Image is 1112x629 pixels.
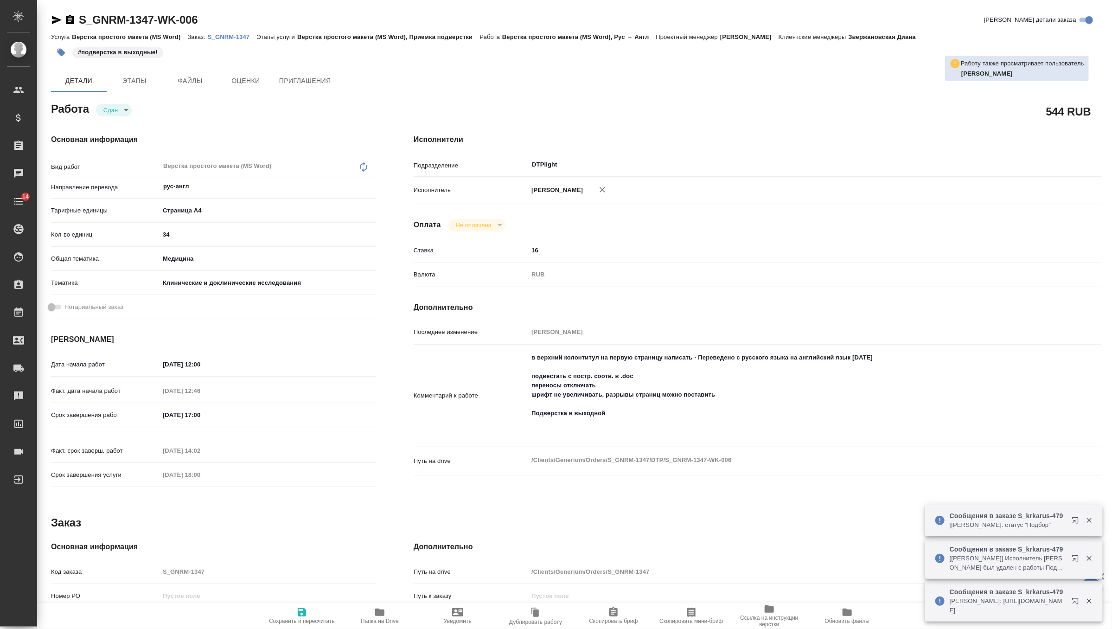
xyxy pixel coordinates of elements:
button: Открыть в новой вкладке [1066,592,1088,614]
p: Верстка простого макета (MS Word), Рус → Англ [502,33,656,40]
h4: Оплата [414,219,441,231]
p: Дата начала работ [51,360,160,369]
div: Страница А4 [160,203,377,218]
p: Кол-во единиц [51,230,160,239]
p: Проектный менеджер [656,33,720,40]
span: Детали [57,75,101,87]
span: Нотариальный заказ [64,302,123,312]
div: Медицина [160,251,377,267]
button: Скопировать ссылку для ЯМессенджера [51,14,62,26]
button: Скопировать мини-бриф [652,603,730,629]
p: Последнее изменение [414,327,528,337]
input: ✎ Введи что-нибудь [160,408,241,422]
span: Сохранить и пересчитать [269,618,335,624]
input: Пустое поле [160,565,377,578]
button: Сдан [101,106,121,114]
p: Тематика [51,278,160,288]
p: Сообщения в заказе S_krkarus-479 [950,587,1066,597]
p: S_GNRM-1347 [208,33,256,40]
input: Пустое поле [160,384,241,398]
input: ✎ Введи что-нибудь [160,358,241,371]
p: #подверстка в выходные! [78,48,158,57]
p: Направление перевода [51,183,160,192]
button: Открыть в новой вкладке [1066,511,1088,533]
h4: Дополнительно [414,541,1102,552]
textarea: в верхний колонтитул на первую страницу написать - Переведено с русского языка на английский язык... [528,350,1044,440]
h4: Дополнительно [414,302,1102,313]
p: Гусельников Роман [961,69,1084,78]
p: Подразделение [414,161,528,170]
button: Скопировать бриф [575,603,652,629]
p: Заказ: [187,33,207,40]
div: RUB [528,267,1044,282]
p: Код заказа [51,567,160,577]
p: Сообщения в заказе S_krkarus-479 [950,545,1066,554]
button: Уведомить [419,603,497,629]
button: Open [371,186,373,187]
p: Срок завершения услуги [51,470,160,480]
span: Скопировать бриф [589,618,638,624]
div: Сдан [96,104,132,116]
button: Ссылка на инструкции верстки [730,603,808,629]
p: Клиентские менеджеры [779,33,849,40]
span: Дублировать работу [509,619,562,625]
button: Закрыть [1080,554,1099,563]
h2: 544 RUB [1046,103,1091,119]
h4: Основная информация [51,134,377,145]
p: Путь к заказу [414,591,528,601]
p: Факт. дата начала работ [51,386,160,396]
h4: [PERSON_NAME] [51,334,377,345]
div: Сдан [448,219,505,231]
span: Папка на Drive [361,618,399,624]
span: Скопировать мини-бриф [659,618,723,624]
h2: Работа [51,100,89,116]
p: Ставка [414,246,528,255]
button: Дублировать работу [497,603,575,629]
p: Тарифные единицы [51,206,160,215]
button: Добавить тэг [51,42,71,63]
input: Пустое поле [528,565,1044,578]
p: Этапы услуги [256,33,297,40]
button: Папка на Drive [341,603,419,629]
button: Закрыть [1080,597,1099,605]
p: [PERSON_NAME] [720,33,779,40]
p: Комментарий к работе [414,391,528,400]
p: Звержановская Диана [849,33,923,40]
p: Путь на drive [414,567,528,577]
p: Факт. срок заверш. работ [51,446,160,456]
p: Вид работ [51,162,160,172]
input: Пустое поле [160,444,241,457]
p: [[PERSON_NAME]. статус "Подбор" [950,520,1066,530]
a: S_GNRM-1347-WK-006 [79,13,198,26]
p: [PERSON_NAME]: [URL][DOMAIN_NAME] [950,597,1066,615]
span: [PERSON_NAME] детали заказа [984,15,1076,25]
input: Пустое поле [160,468,241,481]
button: Не оплачена [453,221,494,229]
span: подверстка в выходные! [71,48,164,56]
p: Сообщения в заказе S_krkarus-479 [950,511,1066,520]
h4: Исполнители [414,134,1102,145]
h2: Заказ [51,515,81,530]
input: Пустое поле [160,589,377,603]
p: [[PERSON_NAME]] Исполнитель [PERSON_NAME] был удален с работы Подверстка [950,554,1066,572]
button: Скопировать ссылку [64,14,76,26]
p: Исполнитель [414,186,528,195]
p: Путь на drive [414,456,528,466]
p: Срок завершения работ [51,411,160,420]
a: 14 [2,190,35,213]
input: ✎ Введи что-нибудь [160,228,377,241]
input: ✎ Введи что-нибудь [528,244,1044,257]
span: Приглашения [279,75,331,87]
span: Обновить файлы [825,618,870,624]
p: Верстка простого макета (MS Word), Приемка подверстки [297,33,479,40]
button: Закрыть [1080,516,1099,525]
span: Ссылка на инструкции верстки [736,615,803,628]
span: Оценки [224,75,268,87]
h4: Основная информация [51,541,377,552]
button: Открыть в новой вкладке [1066,549,1088,571]
span: Файлы [168,75,212,87]
input: Пустое поле [528,589,1044,603]
span: Уведомить [444,618,472,624]
button: Удалить исполнителя [592,180,613,200]
button: Сохранить и пересчитать [263,603,341,629]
